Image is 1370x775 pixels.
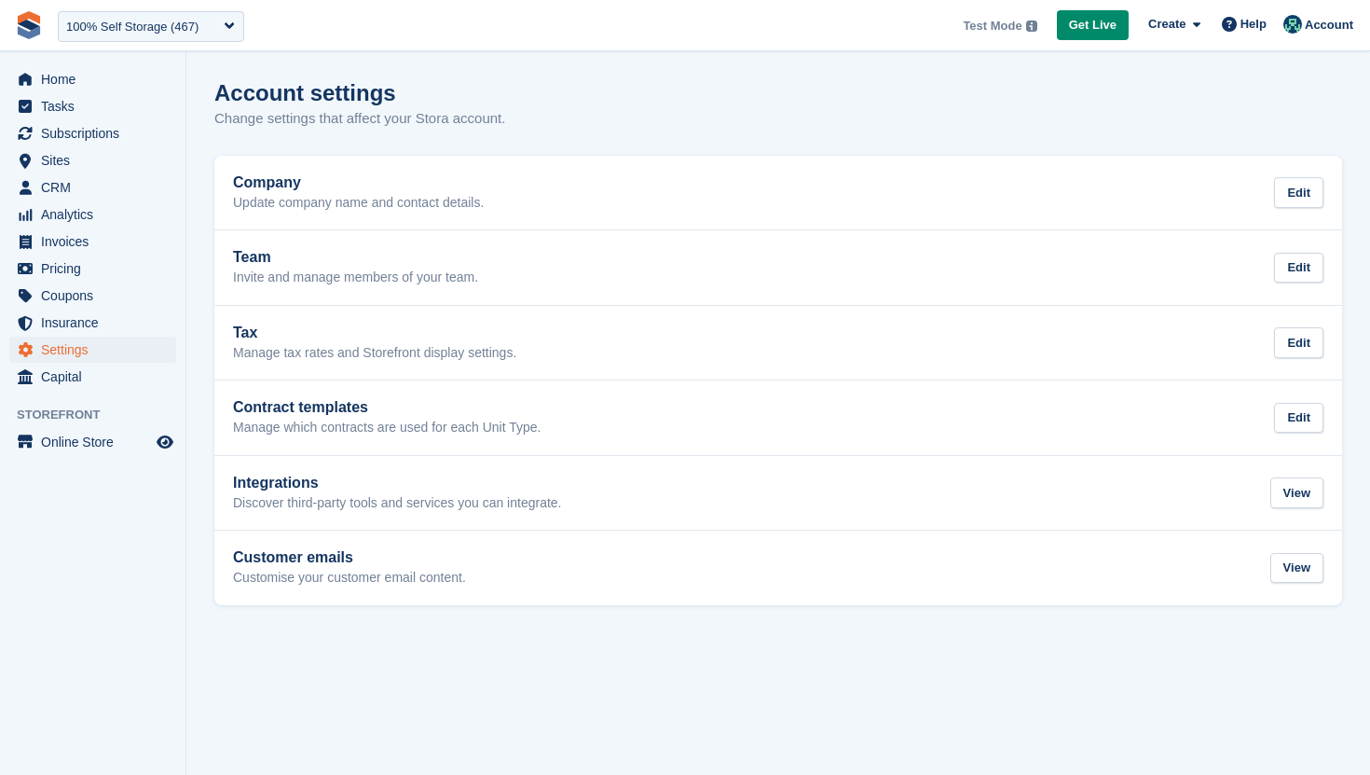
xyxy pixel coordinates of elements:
[214,531,1342,605] a: Customer emails Customise your customer email content. View
[41,228,153,255] span: Invoices
[214,156,1342,230] a: Company Update company name and contact details. Edit
[1274,327,1323,358] div: Edit
[9,66,176,92] a: menu
[233,249,478,266] h2: Team
[41,66,153,92] span: Home
[1069,16,1117,35] span: Get Live
[9,310,176,336] a: menu
[154,431,176,453] a: Preview store
[41,337,153,363] span: Settings
[214,80,396,105] h1: Account settings
[1026,21,1037,32] img: icon-info-grey-7440780725fd019a000dd9b08b2336e03edf1995a4989e88bcd33f0948082b44.svg
[1283,15,1302,34] img: Jennifer Ofodile
[233,270,478,286] p: Invite and manage members of your team.
[233,174,484,191] h2: Company
[66,18,199,36] div: 100% Self Storage (467)
[41,364,153,390] span: Capital
[214,456,1342,531] a: Integrations Discover third-party tools and services you can integrate. View
[9,256,176,282] a: menu
[1274,253,1323,284] div: Edit
[9,228,176,255] a: menu
[1305,16,1353,35] span: Account
[233,495,562,512] p: Discover third-party tools and services you can integrate.
[41,93,153,119] span: Tasks
[214,306,1342,381] a: Tax Manage tax rates and Storefront display settings. Edit
[9,120,176,146] a: menu
[1270,553,1323,584] div: View
[41,201,153,228] span: Analytics
[9,174,176,201] a: menu
[963,17,1021,35] span: Test Mode
[1057,10,1129,41] a: Get Live
[233,399,541,416] h2: Contract templates
[41,310,153,336] span: Insurance
[1274,177,1323,208] div: Edit
[41,256,153,282] span: Pricing
[9,147,176,173] a: menu
[214,381,1342,455] a: Contract templates Manage which contracts are used for each Unit Type. Edit
[9,93,176,119] a: menu
[15,11,43,39] img: stora-icon-8386f47178a22dfd0bd8f6a31ec36ba5ce8667c1dd55bd0f319d3a0aa187defe.svg
[214,108,505,130] p: Change settings that affect your Stora account.
[41,147,153,173] span: Sites
[9,283,176,309] a: menu
[233,325,516,341] h2: Tax
[1270,477,1323,508] div: View
[9,429,176,455] a: menu
[9,201,176,228] a: menu
[233,475,562,491] h2: Integrations
[41,174,153,201] span: CRM
[233,345,516,362] p: Manage tax rates and Storefront display settings.
[233,420,541,436] p: Manage which contracts are used for each Unit Type.
[233,195,484,212] p: Update company name and contact details.
[41,120,153,146] span: Subscriptions
[1148,15,1185,34] span: Create
[214,230,1342,305] a: Team Invite and manage members of your team. Edit
[41,283,153,309] span: Coupons
[41,429,153,455] span: Online Store
[233,549,466,566] h2: Customer emails
[233,570,466,587] p: Customise your customer email content.
[9,337,176,363] a: menu
[17,406,185,424] span: Storefront
[1240,15,1267,34] span: Help
[9,364,176,390] a: menu
[1274,403,1323,434] div: Edit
